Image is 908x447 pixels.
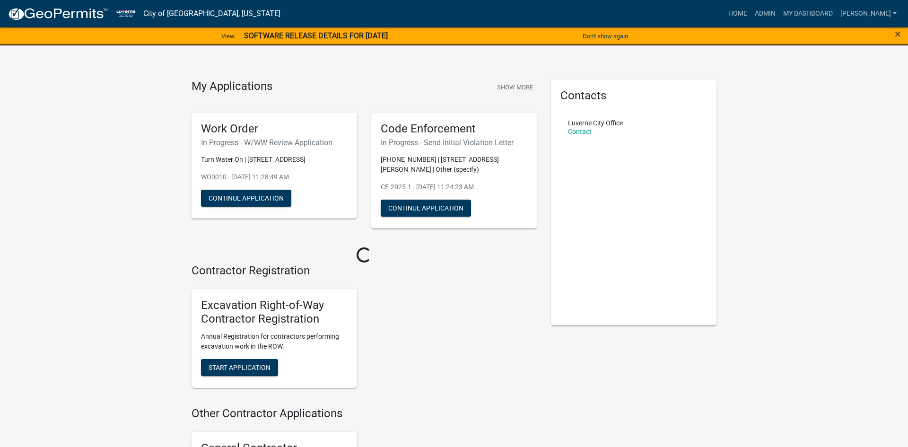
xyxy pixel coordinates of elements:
a: [PERSON_NAME] [837,5,900,23]
button: Close [895,28,901,40]
h5: Code Enforcement [381,122,527,136]
button: Start Application [201,359,278,376]
h5: Excavation Right-of-Way Contractor Registration [201,298,348,326]
p: Turn Water On | [STREET_ADDRESS] [201,155,348,165]
button: Continue Application [381,200,471,217]
a: Home [725,5,751,23]
a: City of [GEOGRAPHIC_DATA], [US_STATE] [143,6,280,22]
span: × [895,27,901,41]
h6: In Progress - W/WW Review Application [201,138,348,147]
p: WO0010 - [DATE] 11:28:49 AM [201,172,348,182]
p: CE-2025-1 - [DATE] 11:24:23 AM [381,182,527,192]
h4: Contractor Registration [192,264,537,278]
p: [PHONE_NUMBER] | [STREET_ADDRESS][PERSON_NAME] | Other (specify) [381,155,527,175]
button: Show More [493,79,537,95]
strong: SOFTWARE RELEASE DETAILS FOR [DATE] [244,31,388,40]
h6: In Progress - Send Initial Violation Letter [381,138,527,147]
img: City of Luverne, Minnesota [116,7,136,20]
a: View [218,28,238,44]
h5: Work Order [201,122,348,136]
a: Contact [568,128,592,135]
a: My Dashboard [779,5,837,23]
button: Continue Application [201,190,291,207]
span: Start Application [209,363,271,371]
h4: Other Contractor Applications [192,407,537,421]
h5: Contacts [560,89,707,103]
a: Admin [751,5,779,23]
p: Annual Registration for contractors performing excavation work in the ROW. [201,332,348,351]
button: Don't show again [579,28,632,44]
h4: My Applications [192,79,272,94]
p: Luverne City Office [568,120,623,126]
